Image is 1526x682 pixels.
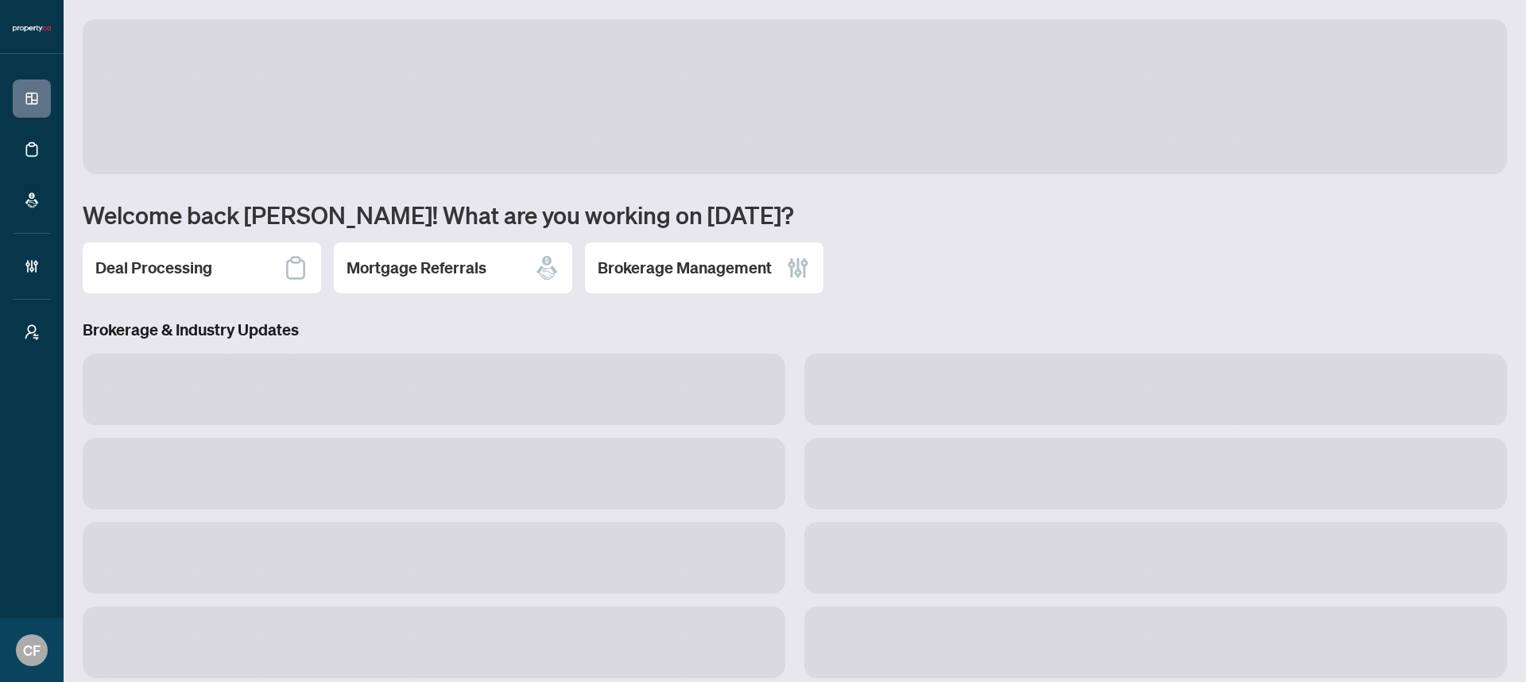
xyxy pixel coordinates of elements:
img: logo [13,24,51,33]
h1: Welcome back [PERSON_NAME]! What are you working on [DATE]? [83,200,1507,230]
h2: Brokerage Management [598,257,772,279]
span: CF [23,639,41,661]
span: user-switch [24,324,40,340]
h3: Brokerage & Industry Updates [83,319,1507,341]
h2: Deal Processing [95,257,212,279]
h2: Mortgage Referrals [347,257,486,279]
